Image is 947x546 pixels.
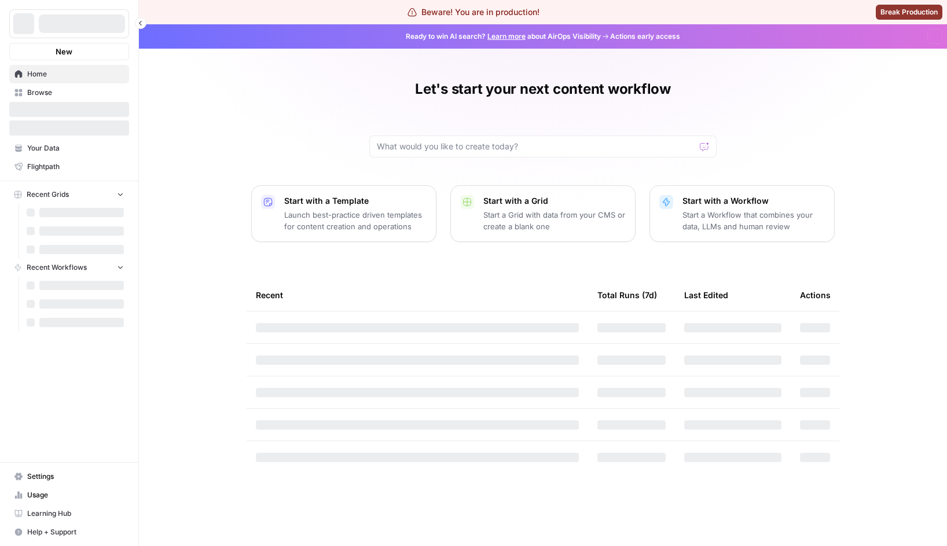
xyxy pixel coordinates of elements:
input: What would you like to create today? [377,141,695,152]
span: Recent Workflows [27,262,87,273]
span: Settings [27,471,124,482]
button: Break Production [876,5,942,20]
a: Learning Hub [9,504,129,523]
a: Your Data [9,139,129,157]
span: Recent Grids [27,189,69,200]
a: Home [9,65,129,83]
span: Break Production [880,7,938,17]
a: Usage [9,486,129,504]
button: Start with a GridStart a Grid with data from your CMS or create a blank one [450,185,636,242]
span: Browse [27,87,124,98]
a: Settings [9,467,129,486]
a: Learn more [487,32,526,41]
span: Your Data [27,143,124,153]
button: Recent Grids [9,186,129,203]
p: Start a Grid with data from your CMS or create a blank one [483,209,626,232]
button: Start with a WorkflowStart a Workflow that combines your data, LLMs and human review [649,185,835,242]
div: Beware! You are in production! [408,6,539,18]
div: Last Edited [684,279,728,311]
button: Start with a TemplateLaunch best-practice driven templates for content creation and operations [251,185,436,242]
span: Ready to win AI search? about AirOps Visibility [406,31,601,42]
h1: Let's start your next content workflow [415,80,671,98]
div: Total Runs (7d) [597,279,657,311]
p: Launch best-practice driven templates for content creation and operations [284,209,427,232]
a: Flightpath [9,157,129,176]
span: Learning Hub [27,508,124,519]
a: Browse [9,83,129,102]
p: Start a Workflow that combines your data, LLMs and human review [682,209,825,232]
div: Recent [256,279,579,311]
span: Help + Support [27,527,124,537]
span: Actions early access [610,31,680,42]
button: New [9,43,129,60]
p: Start with a Grid [483,195,626,207]
button: Recent Workflows [9,259,129,276]
span: Flightpath [27,162,124,172]
button: Help + Support [9,523,129,541]
span: Home [27,69,124,79]
span: New [56,46,72,57]
span: Usage [27,490,124,500]
p: Start with a Template [284,195,427,207]
p: Start with a Workflow [682,195,825,207]
div: Actions [800,279,831,311]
